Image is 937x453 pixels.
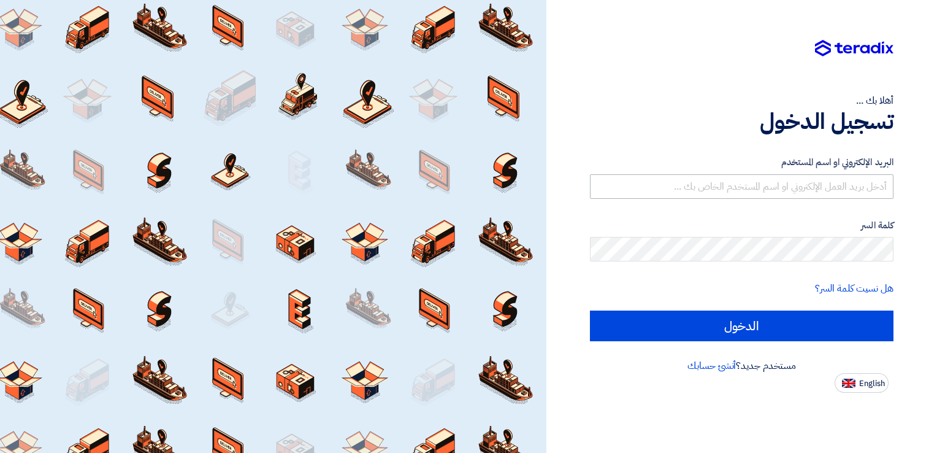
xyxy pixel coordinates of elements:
[590,311,893,341] input: الدخول
[590,93,893,108] div: أهلا بك ...
[590,155,893,169] label: البريد الإلكتروني او اسم المستخدم
[815,281,893,296] a: هل نسيت كلمة السر؟
[815,40,893,57] img: Teradix logo
[835,373,889,393] button: English
[590,174,893,199] input: أدخل بريد العمل الإلكتروني او اسم المستخدم الخاص بك ...
[842,379,855,388] img: en-US.png
[590,358,893,373] div: مستخدم جديد؟
[590,219,893,233] label: كلمة السر
[687,358,736,373] a: أنشئ حسابك
[859,379,885,388] span: English
[590,108,893,135] h1: تسجيل الدخول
